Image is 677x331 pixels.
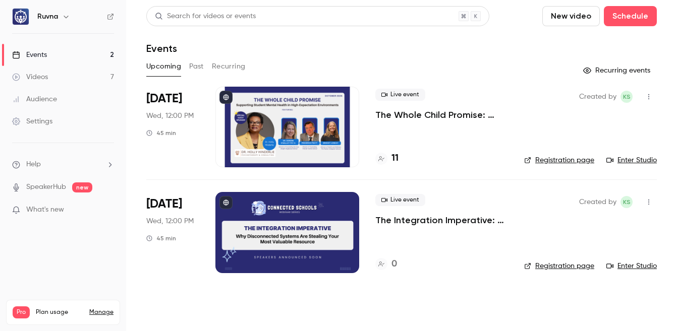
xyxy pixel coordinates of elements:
div: 45 min [146,234,176,242]
a: 11 [375,152,399,165]
div: 45 min [146,129,176,137]
h4: 11 [391,152,399,165]
span: Created by [579,91,616,103]
span: [DATE] [146,196,182,212]
li: help-dropdown-opener [12,159,114,170]
button: Schedule [604,6,657,26]
a: Manage [89,308,114,316]
div: Oct 22 Wed, 1:00 PM (America/New York) [146,87,199,167]
span: Kyra Sandness [620,91,633,103]
span: Created by [579,196,616,208]
img: Ruvna [13,9,29,25]
a: Enter Studio [606,261,657,271]
h6: Ruvna [37,12,58,22]
div: Search for videos or events [155,11,256,22]
span: Live event [375,89,425,101]
div: Settings [12,116,52,126]
a: SpeakerHub [26,182,66,192]
span: Plan usage [36,308,83,316]
a: 0 [375,257,397,271]
span: KS [623,91,631,103]
span: new [72,182,92,192]
span: What's new [26,205,64,215]
div: Events [12,50,47,60]
div: Nov 19 Wed, 1:00 PM (America/New York) [146,192,199,273]
button: Past [189,58,204,75]
a: Enter Studio [606,155,657,165]
button: New video [542,6,600,26]
span: Wed, 12:00 PM [146,111,194,121]
a: Registration page [524,261,594,271]
span: Live event [375,194,425,206]
span: Help [26,159,41,170]
a: The Whole Child Promise: Supporting Student Mental Health in High-Expectation Environments [375,109,508,121]
button: Recurring events [579,62,657,79]
button: Upcoming [146,58,181,75]
h4: 0 [391,257,397,271]
span: [DATE] [146,91,182,107]
iframe: Noticeable Trigger [102,206,114,215]
span: Pro [13,306,30,318]
button: Recurring [212,58,246,75]
span: Kyra Sandness [620,196,633,208]
a: The Integration Imperative: Why Disconnected Systems Are Stealing Your Most Valuable Resource [375,214,508,226]
div: Audience [12,94,57,104]
span: Wed, 12:00 PM [146,216,194,226]
span: KS [623,196,631,208]
a: Registration page [524,155,594,165]
div: Videos [12,72,48,82]
h1: Events [146,42,177,54]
